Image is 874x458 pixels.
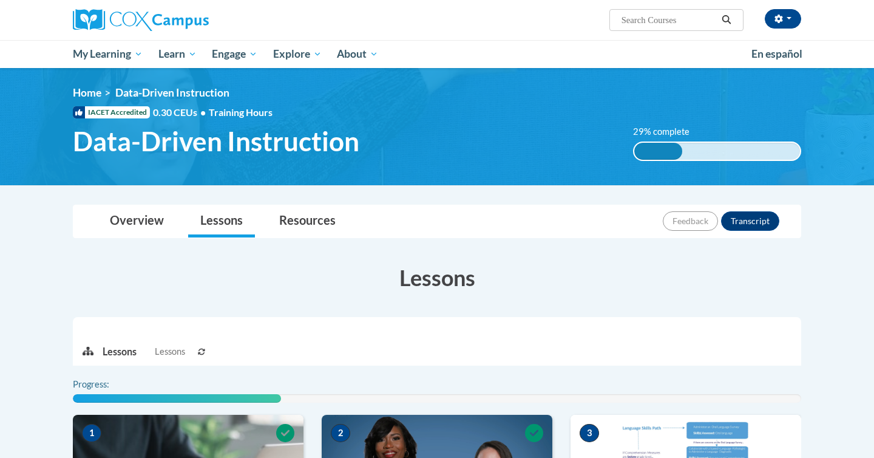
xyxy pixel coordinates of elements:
[330,40,387,68] a: About
[633,125,703,138] label: 29% complete
[151,40,205,68] a: Learn
[265,40,330,68] a: Explore
[82,424,101,442] span: 1
[73,86,101,99] a: Home
[188,205,255,238] a: Lessons
[212,47,257,61] span: Engage
[73,262,801,293] h3: Lessons
[158,47,197,61] span: Learn
[73,9,209,31] img: Cox Campus
[751,47,802,60] span: En español
[155,345,185,358] span: Lessons
[73,378,143,391] label: Progress:
[337,47,378,61] span: About
[663,211,718,231] button: Feedback
[153,106,209,119] span: 0.30 CEUs
[73,106,150,118] span: IACET Accredited
[55,40,819,68] div: Main menu
[65,40,151,68] a: My Learning
[73,47,143,61] span: My Learning
[98,205,176,238] a: Overview
[267,205,348,238] a: Resources
[634,143,682,160] div: 29% complete
[73,125,359,157] span: Data-Driven Instruction
[744,41,810,67] a: En español
[103,345,137,358] p: Lessons
[209,106,273,118] span: Training Hours
[717,13,736,27] button: Search
[620,13,717,27] input: Search Courses
[580,424,599,442] span: 3
[200,106,206,118] span: •
[721,211,779,231] button: Transcript
[73,9,303,31] a: Cox Campus
[331,424,350,442] span: 2
[765,9,801,29] button: Account Settings
[115,86,229,99] span: Data-Driven Instruction
[204,40,265,68] a: Engage
[273,47,322,61] span: Explore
